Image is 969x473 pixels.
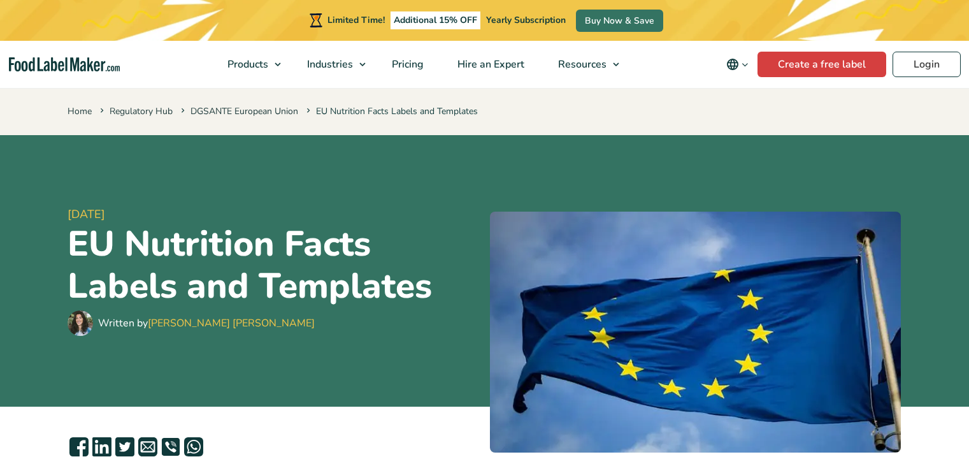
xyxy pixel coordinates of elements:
[303,57,354,71] span: Industries
[304,105,478,117] span: EU Nutrition Facts Labels and Templates
[893,52,961,77] a: Login
[68,310,93,336] img: Maria Abi Hanna - Food Label Maker
[98,316,315,331] div: Written by
[68,206,480,223] span: [DATE]
[717,52,757,77] button: Change language
[554,57,608,71] span: Resources
[190,105,298,117] a: DGSANTE European Union
[68,105,92,117] a: Home
[486,14,566,26] span: Yearly Subscription
[441,41,538,88] a: Hire an Expert
[542,41,626,88] a: Resources
[375,41,438,88] a: Pricing
[454,57,526,71] span: Hire an Expert
[148,316,315,330] a: [PERSON_NAME] [PERSON_NAME]
[757,52,886,77] a: Create a free label
[9,57,120,72] a: Food Label Maker homepage
[576,10,663,32] a: Buy Now & Save
[391,11,480,29] span: Additional 15% OFF
[110,105,173,117] a: Regulatory Hub
[388,57,425,71] span: Pricing
[211,41,287,88] a: Products
[68,223,480,307] h1: EU Nutrition Facts Labels and Templates
[327,14,385,26] span: Limited Time!
[224,57,269,71] span: Products
[291,41,372,88] a: Industries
